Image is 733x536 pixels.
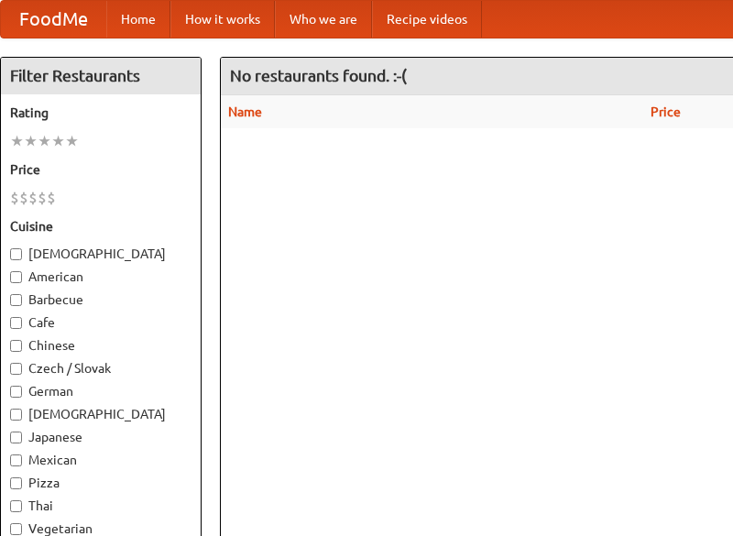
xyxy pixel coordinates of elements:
input: Barbecue [10,294,22,306]
label: Pizza [10,474,191,492]
h4: Filter Restaurants [1,58,201,94]
label: American [10,268,191,286]
a: FoodMe [1,1,106,38]
a: How it works [170,1,275,38]
h5: Rating [10,104,191,122]
a: Recipe videos [372,1,482,38]
label: Cafe [10,313,191,332]
input: German [10,386,22,398]
input: Thai [10,500,22,512]
label: Czech / Slovak [10,359,191,377]
li: ★ [51,131,65,151]
label: [DEMOGRAPHIC_DATA] [10,405,191,423]
label: Thai [10,497,191,515]
input: Japanese [10,432,22,443]
li: $ [19,188,28,208]
a: Name [228,104,262,119]
input: Czech / Slovak [10,363,22,375]
li: ★ [24,131,38,151]
label: German [10,382,191,400]
input: Cafe [10,317,22,329]
input: American [10,271,22,283]
h5: Cuisine [10,217,191,235]
label: Japanese [10,428,191,446]
li: $ [10,188,19,208]
ng-pluralize: No restaurants found. :-( [230,67,407,84]
li: $ [38,188,47,208]
li: $ [28,188,38,208]
h5: Price [10,160,191,179]
a: Who we are [275,1,372,38]
a: Price [651,104,681,119]
label: Barbecue [10,290,191,309]
input: Vegetarian [10,523,22,535]
label: Chinese [10,336,191,355]
li: ★ [38,131,51,151]
li: ★ [65,131,79,151]
li: ★ [10,131,24,151]
input: Pizza [10,477,22,489]
li: $ [47,188,56,208]
label: [DEMOGRAPHIC_DATA] [10,245,191,263]
input: [DEMOGRAPHIC_DATA] [10,409,22,421]
a: Home [106,1,170,38]
input: Mexican [10,454,22,466]
input: Chinese [10,340,22,352]
label: Mexican [10,451,191,469]
input: [DEMOGRAPHIC_DATA] [10,248,22,260]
